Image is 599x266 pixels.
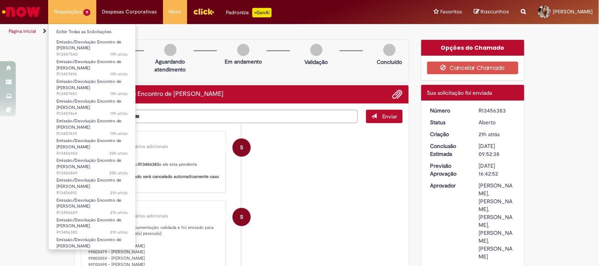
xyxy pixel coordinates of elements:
[421,40,524,56] div: Opções do Chamado
[237,44,250,56] img: img-circle-grey.png
[49,58,135,75] a: Aberto R13457496 : Emissão/Devolução Encontro de Contas Fornecedor
[109,249,128,255] time: 28/08/2025 09:48:51
[193,6,214,17] img: click_logo_yellow_360x200.png
[109,150,128,156] time: 28/08/2025 10:59:11
[56,39,121,51] span: Emissão/Devolução Encontro de [PERSON_NAME]
[479,142,516,158] div: [DATE] 09:52:38
[49,117,135,134] a: Aberto R13457439 : Emissão/Devolução Encontro de Contas Fornecedor
[110,71,128,77] span: 19h atrás
[110,210,128,215] span: 21h atrás
[49,137,135,154] a: Aberto R13456924 : Emissão/Devolução Encontro de Contas Fornecedor
[240,208,243,227] span: S
[49,97,135,114] a: Aberto R13457464 : Emissão/Devolução Encontro de Contas Fornecedor
[56,150,128,157] span: R13456924
[377,58,402,66] p: Concluído
[474,8,509,16] a: Rascunhos
[553,8,593,15] span: [PERSON_NAME]
[479,131,500,138] span: 21h atrás
[110,229,128,235] time: 28/08/2025 09:52:36
[56,138,121,150] span: Emissão/Devolução Encontro de [PERSON_NAME]
[49,236,135,253] a: Aberto R13456358 : Emissão/Devolução Encontro de Contas Fornecedor
[49,28,135,36] a: Exibir Todas as Solicitações
[169,8,181,16] span: More
[118,143,169,150] small: Comentários adicionais
[56,249,128,255] span: R13456358
[109,249,128,255] span: 22h atrás
[49,216,135,233] a: Aberto R13456383 : Emissão/Devolução Encontro de Contas Fornecedor
[118,213,169,219] small: Comentários adicionais
[427,62,518,74] button: Cancelar Chamado
[110,71,128,77] time: 28/08/2025 12:09:48
[56,79,121,91] span: Emissão/Devolução Encontro de [PERSON_NAME]
[233,139,251,157] div: System
[81,110,358,123] textarea: Digite sua mensagem aqui...
[102,8,157,16] span: Despesas Corporativas
[56,217,121,229] span: Emissão/Devolução Encontro de [PERSON_NAME]
[56,91,128,97] span: R13457483
[56,237,121,249] span: Emissão/Devolução Encontro de [PERSON_NAME]
[110,51,128,57] span: 19h atrás
[305,58,328,66] p: Validação
[110,91,128,97] time: 28/08/2025 12:05:48
[6,24,393,39] ul: Trilhas de página
[441,8,462,16] span: Favoritos
[88,207,220,212] div: Sistema
[479,107,516,114] div: R13456383
[233,208,251,226] div: System
[56,170,128,176] span: R13456849
[479,182,516,260] div: [PERSON_NAME], [PERSON_NAME], [PERSON_NAME], [PERSON_NAME], [PERSON_NAME]
[56,197,121,210] span: Emissão/Devolução Encontro de [PERSON_NAME]
[109,170,128,176] time: 28/08/2025 10:52:01
[110,210,128,215] time: 28/08/2025 10:23:14
[424,182,473,189] dt: Aprovador
[49,196,135,213] a: Aberto R13456629 : Emissão/Devolução Encontro de Contas Fornecedor
[56,131,128,137] span: R13457439
[479,118,516,126] div: Aberto
[49,176,135,193] a: Aberto R13456810 : Emissão/Devolução Encontro de Contas Fornecedor
[110,190,128,196] time: 28/08/2025 10:47:10
[479,162,516,178] div: [DATE] 16:42:52
[479,130,516,138] div: 28/08/2025 09:52:34
[110,131,128,137] span: 19h atrás
[252,8,272,17] p: +GenAi
[110,131,128,137] time: 28/08/2025 11:57:39
[240,138,243,157] span: S
[383,44,396,56] img: img-circle-grey.png
[56,111,128,117] span: R13457464
[48,24,136,250] ul: Requisições
[310,44,323,56] img: img-circle-grey.png
[226,8,272,17] div: Padroniza
[56,51,128,58] span: R13457540
[366,110,403,123] button: Enviar
[110,190,128,196] span: 21h atrás
[56,98,121,111] span: Emissão/Devolução Encontro de [PERSON_NAME]
[164,44,177,56] img: img-circle-grey.png
[110,111,128,116] span: 19h atrás
[424,142,473,158] dt: Conclusão Estimada
[110,51,128,57] time: 28/08/2025 12:19:10
[56,71,128,77] span: R13457496
[427,89,492,96] span: Sua solicitação foi enviada
[424,162,473,178] dt: Previsão Aprovação
[110,229,128,235] span: 21h atrás
[56,59,121,71] span: Emissão/Devolução Encontro de [PERSON_NAME]
[49,38,135,55] a: Aberto R13457540 : Emissão/Devolução Encontro de Contas Fornecedor
[109,150,128,156] span: 20h atrás
[56,118,121,130] span: Emissão/Devolução Encontro de [PERSON_NAME]
[49,77,135,94] a: Aberto R13457483 : Emissão/Devolução Encontro de Contas Fornecedor
[225,58,262,66] p: Em andamento
[481,8,509,15] span: Rascunhos
[56,229,128,236] span: R13456383
[81,91,224,98] h2: Emissão/Devolução Encontro de Contas Fornecedor Histórico de tíquete
[9,28,36,34] a: Página inicial
[110,91,128,97] span: 19h atrás
[88,174,221,186] b: Lembrando que o chamado será cancelado automaticamente caso não seja aprovado.
[83,9,90,16] span: 11
[88,137,220,142] div: Sistema
[139,161,160,167] b: R13456383
[392,89,403,99] button: Adicionar anexos
[424,118,473,126] dt: Status
[56,177,121,189] span: Emissão/Devolução Encontro de [PERSON_NAME]
[56,157,121,170] span: Emissão/Devolução Encontro de [PERSON_NAME]
[1,4,41,20] img: ServiceNow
